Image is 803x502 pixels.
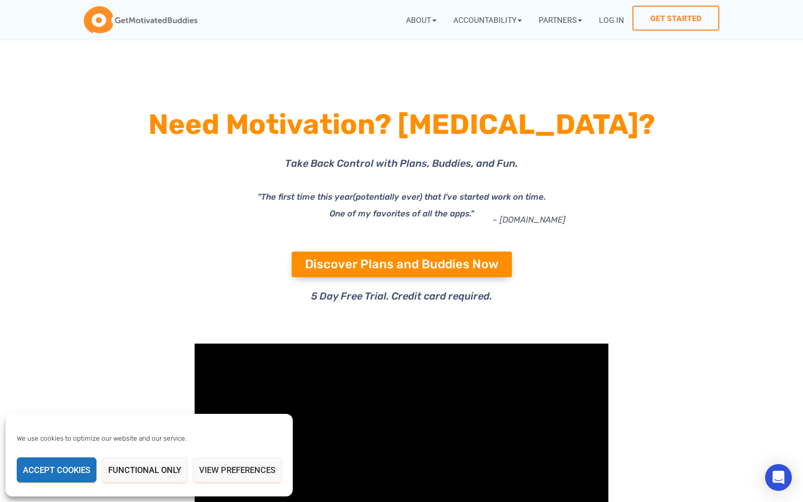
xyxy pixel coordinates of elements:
[17,433,250,443] div: We use cookies to optimize our website and our service.
[100,104,703,144] h1: Need Motivation? [MEDICAL_DATA]?
[292,252,512,277] a: Discover Plans and Buddies Now
[330,192,546,219] i: (potentially ever) that I've started work on time. One of my favorites of all the apps."
[17,457,96,482] button: Accept cookies
[398,6,445,34] a: About
[305,258,499,271] span: Discover Plans and Buddies Now
[765,464,792,491] div: Open Intercom Messenger
[530,6,591,34] a: Partners
[258,192,353,202] i: "The first time this year
[285,157,518,170] span: Take Back Control with Plans, Buddies, and Fun.
[193,457,282,482] button: View preferences
[84,6,197,34] img: GetMotivatedBuddies
[311,290,492,302] span: 5 Day Free Trial. Credit card required.
[102,457,187,482] button: Functional only
[591,6,632,34] a: Log In
[632,6,719,31] a: Get Started
[445,6,530,34] a: Accountability
[492,215,565,225] a: – [DOMAIN_NAME]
